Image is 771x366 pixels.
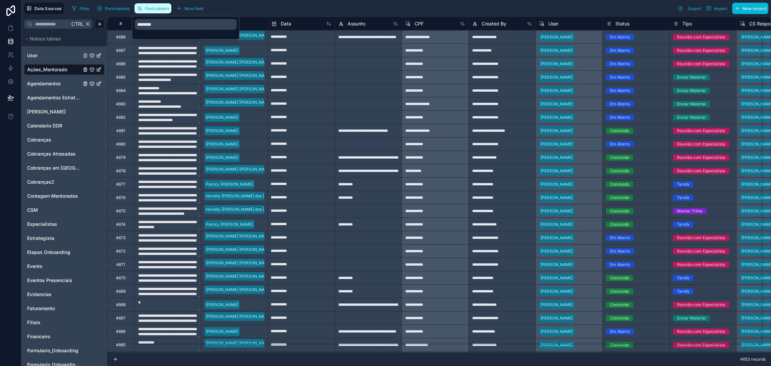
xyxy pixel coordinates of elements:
div: Concluido [610,302,629,308]
div: Em Aberto [610,48,630,54]
span: 4652 records [740,357,766,362]
div: 4684 [116,88,126,93]
div: Tarefa [677,181,689,187]
div: Concluido [610,195,629,201]
div: Reunião com Especialista [677,155,725,161]
div: Etapas Onboarding [24,247,104,258]
div: 4665 [116,342,125,348]
div: Agendamentos Estrategista [24,92,104,103]
div: CSM [24,205,104,215]
div: Eventos Presenciais [24,275,104,286]
button: Import [704,3,730,14]
span: Find column [145,6,169,11]
div: 4674 [116,222,125,227]
div: Agendamentos [24,78,104,89]
div: 4672 [116,249,125,254]
div: 4671 [116,262,125,267]
span: Estrategista [27,235,54,242]
div: 4668 [116,302,125,307]
a: Financeiro [27,333,81,340]
div: [PERSON_NAME] [PERSON_NAME] [206,340,272,346]
span: CPF [415,20,424,27]
div: 4677 [116,182,125,187]
span: User [548,20,559,27]
button: Find column [135,3,171,13]
div: 4666 [116,329,125,334]
div: Patricy [PERSON_NAME] [206,221,253,227]
div: [PERSON_NAME] [PERSON_NAME] [206,273,272,279]
div: Filiais [24,317,104,328]
div: Concluido [610,168,629,174]
div: 4673 [116,235,125,241]
div: Concluido [610,181,629,187]
span: New field [184,6,203,11]
div: 4688 [116,34,125,40]
div: Cobranças em Aberto [24,163,104,173]
a: Agendamentos [27,80,81,87]
button: Filter [69,3,92,13]
span: Export [688,6,701,11]
span: Eventos Presenciais [27,277,72,284]
a: Etapas Onboarding [27,249,81,256]
a: Faturamento [27,305,81,312]
div: Financeiro [24,331,104,342]
div: Montar Trilha [677,208,702,214]
span: Filiais [27,319,40,326]
span: Evidencias [27,291,52,298]
div: Reunião com Especialista [677,342,725,348]
span: Agendamentos Estrategista [27,94,81,101]
a: CSM [27,207,81,213]
div: [PERSON_NAME] [PERSON_NAME] [206,166,272,172]
a: Calendario DDR [27,122,81,129]
div: [PERSON_NAME] [206,302,238,308]
div: Herielly [PERSON_NAME] dos [PERSON_NAME] [206,206,295,212]
div: Cobranças [24,134,104,145]
span: Ctrl [71,20,84,28]
a: Formulario_Onboarding [27,347,81,354]
span: Assunto [348,20,365,27]
div: Em Aberto [610,114,630,120]
div: Evidencias [24,289,104,300]
div: Enviar Material [677,101,706,107]
div: 4681 [116,128,125,133]
a: Ações_Mentorado [27,66,81,73]
span: Data [281,20,291,27]
div: User [24,50,104,61]
div: Tarefa [677,288,689,294]
div: Reunião com Especialista [677,48,725,54]
div: Reunião com Especialista [677,141,725,147]
a: Evento [27,263,81,270]
div: 4679 [116,155,125,160]
div: [PERSON_NAME] [206,128,238,134]
div: Estrategista [24,233,104,244]
div: Faturamento [24,303,104,314]
div: [PERSON_NAME] [PERSON_NAME] [206,287,272,293]
span: Import [714,6,727,11]
a: Especialistas [27,221,81,227]
button: Data Sources [24,3,64,14]
div: 4683 [116,101,125,107]
div: [PERSON_NAME] [206,155,238,161]
a: Evidencias [27,291,81,298]
div: Patricy [PERSON_NAME] [206,181,253,187]
div: 4680 [116,142,126,147]
div: Especialistas [24,219,104,230]
div: 4670 [116,275,126,281]
div: Enviar Material [677,74,706,80]
span: Ações_Mentorado [27,66,67,73]
a: Cobranças2 [27,179,81,185]
div: Reunião com Especialista [677,262,725,268]
span: Permissions [105,6,129,11]
a: New record [730,3,768,14]
div: Concluido [610,342,629,348]
div: Cobranças2 [24,177,104,187]
a: Permissions [95,3,134,13]
div: [PERSON_NAME] [PERSON_NAME] [206,247,272,253]
div: 4685 [116,75,125,80]
div: Reunião com Especialista [677,302,725,308]
a: Cobranças [27,136,81,143]
div: Herielly [PERSON_NAME] dos [PERSON_NAME] [206,193,295,199]
a: Cobranças Atrasadas [27,151,81,157]
span: Cobranças [27,136,51,143]
span: Especialistas [27,221,57,227]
